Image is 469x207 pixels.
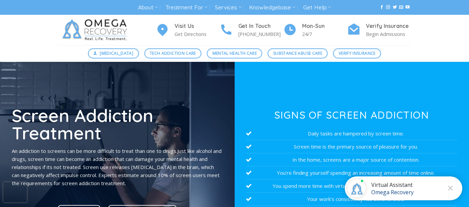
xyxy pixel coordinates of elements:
li: You’re finding yourself spending an increasing amount of time online. [246,166,457,179]
li: Daily tasks are hampered by screen time. [246,127,457,140]
p: Get Directions [175,30,220,38]
a: Verify Insurance [333,48,381,58]
a: [MEDICAL_DATA] [88,48,139,58]
h3: Signs of Screen Addiction [246,110,457,120]
span: Substance Abuse Care [273,50,322,56]
a: Services [215,1,241,14]
h4: Mon-Sun [302,22,347,31]
p: An addiction to screens can be more difficult to treat than one to drugs.Just like alcohol and dr... [12,147,223,187]
li: Screen time is the primary source of pleasure for you. [246,140,457,153]
a: Get In Touch [PHONE_NUMBER] [220,22,283,38]
p: [PHONE_NUMBER] [238,30,283,38]
li: Your work’s consistency has deteriorated. [246,193,457,206]
a: About [138,1,158,14]
li: You spend more time with virtual friends than you do with actual friends. [246,179,457,193]
a: Follow on Instagram [386,5,390,10]
li: In the home, screens are a major source of contention. [246,153,457,166]
p: Begin Admissions [366,30,411,38]
a: Treatment For [166,1,207,14]
h4: Verify Insurance [366,22,411,31]
iframe: reCAPTCHA [3,182,27,202]
h4: Get In Touch [238,22,283,31]
a: Visit Us Get Directions [156,22,220,38]
a: Knowledgebase [249,1,295,14]
span: Tech Addiction Care [150,50,196,56]
a: Follow on Facebook [380,5,384,10]
h1: Screen Addiction Treatment [12,107,223,142]
a: Substance Abuse Care [268,48,328,58]
a: Follow on Twitter [393,5,397,10]
p: 24/7 [302,30,347,38]
span: [MEDICAL_DATA] [100,50,133,56]
a: Tech Addiction Care [144,48,202,58]
span: Verify Insurance [339,50,376,56]
a: Verify Insurance Begin Admissions [347,22,411,38]
img: Omega Recovery [58,15,134,45]
a: Mental Health Care [207,48,262,58]
a: Follow on YouTube [406,5,410,10]
a: Get Help [303,1,331,14]
span: Mental Health Care [213,50,257,56]
h4: Visit Us [175,22,220,31]
a: Send us an email [399,5,403,10]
